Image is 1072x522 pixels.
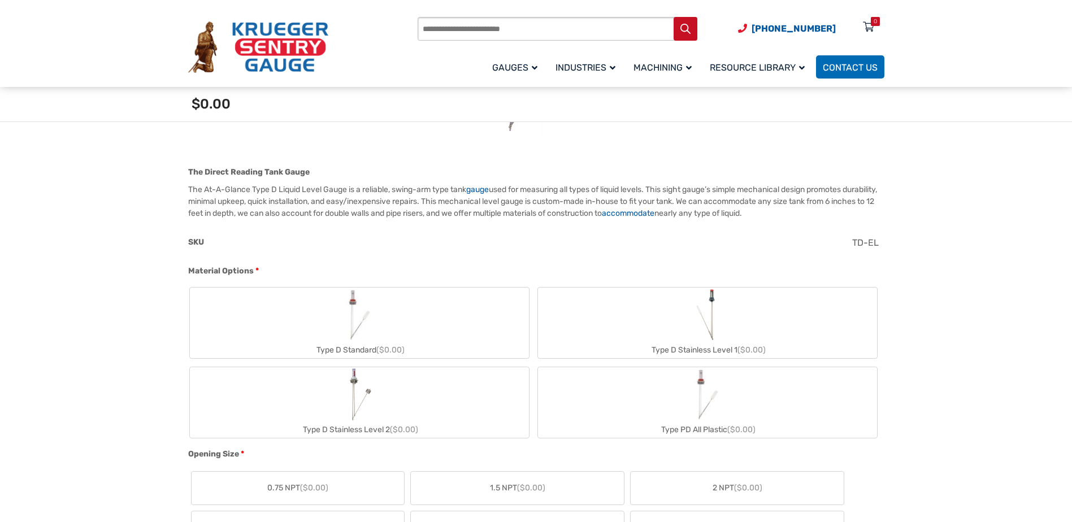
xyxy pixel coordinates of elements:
abbr: required [255,265,259,277]
div: 0 [874,17,877,26]
span: ($0.00) [390,425,418,434]
a: Phone Number (920) 434-8860 [738,21,836,36]
div: Type D Stainless Level 2 [190,421,529,438]
span: ($0.00) [376,345,405,355]
span: Resource Library [710,62,805,73]
span: Gauges [492,62,537,73]
span: TD-EL [852,237,879,248]
a: Machining [627,54,703,80]
label: Type D Standard [190,288,529,358]
span: ($0.00) [300,483,328,493]
span: Industries [555,62,615,73]
span: ($0.00) [737,345,766,355]
a: Gauges [485,54,549,80]
span: 1.5 NPT [490,482,545,494]
label: Type D Stainless Level 2 [190,367,529,438]
span: 0.75 NPT [267,482,328,494]
label: Type PD All Plastic [538,367,877,438]
div: Type D Standard [190,342,529,358]
label: Type D Stainless Level 1 [538,288,877,358]
a: Industries [549,54,627,80]
strong: The Direct Reading Tank Gauge [188,167,310,177]
span: SKU [188,237,204,247]
span: [PHONE_NUMBER] [752,23,836,34]
span: $0.00 [192,96,231,112]
p: The At-A-Glance Type D Liquid Level Gauge is a reliable, swing-arm type tank used for measuring a... [188,184,884,219]
div: Type D Stainless Level 1 [538,342,877,358]
img: Krueger Sentry Gauge [188,21,328,73]
span: Opening Size [188,449,239,459]
span: ($0.00) [734,483,762,493]
span: 2 NPT [713,482,762,494]
span: ($0.00) [517,483,545,493]
a: gauge [466,185,489,194]
span: Contact Us [823,62,878,73]
span: Machining [633,62,692,73]
div: Type PD All Plastic [538,421,877,438]
a: Contact Us [816,55,884,79]
a: accommodate [602,208,654,218]
span: Material Options [188,266,254,276]
span: ($0.00) [727,425,756,434]
abbr: required [241,448,244,460]
img: Chemical Sight Gauge [692,288,722,342]
a: Resource Library [703,54,816,80]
